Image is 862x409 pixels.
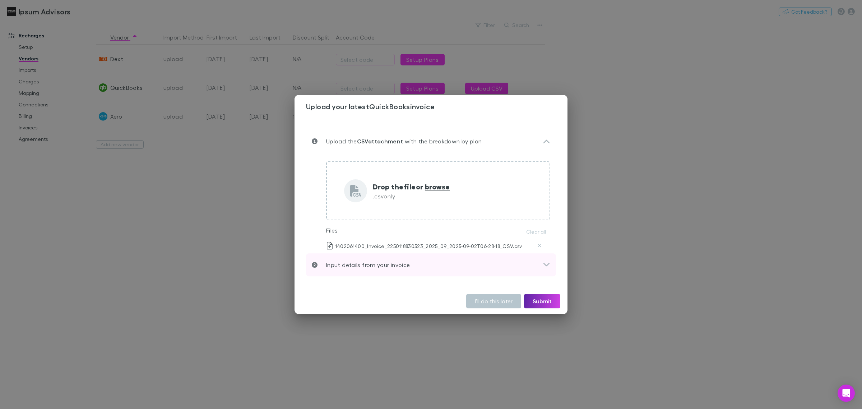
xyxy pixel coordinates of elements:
[535,241,544,250] button: Delete
[373,181,450,192] p: Drop the file or
[357,138,403,145] strong: CSV attachment
[306,130,556,153] div: Upload theCSVattachment with the breakdown by plan
[466,294,521,308] button: I’ll do this later
[838,385,855,402] div: Open Intercom Messenger
[373,192,450,201] p: .csv only
[524,294,560,308] button: Submit
[327,242,522,249] p: 1402061400_Invoice_2250118830523_2025_09_2025-09-02T06-28-18_CSV.csv
[318,261,410,269] p: Input details from your invoice
[306,253,556,276] div: Input details from your invoice
[522,228,550,236] button: Clear all
[306,102,567,111] h3: Upload your latest QuickBooks invoice
[326,226,338,235] p: Files
[318,137,482,146] p: Upload the with the breakdown by plan
[425,182,450,191] span: browse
